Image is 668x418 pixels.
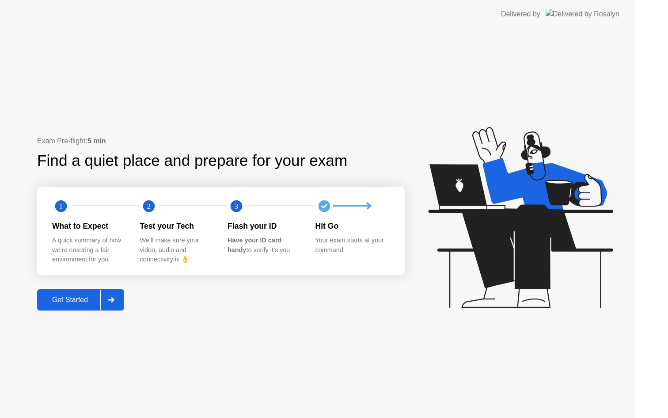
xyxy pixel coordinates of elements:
div: Your exam starts at your command [315,236,389,255]
div: Find a quiet place and prepare for your exam [37,149,349,173]
text: 1 [59,202,63,210]
button: Get Started [37,289,124,311]
div: Flash your ID [228,220,301,232]
text: 2 [147,202,150,210]
div: Get Started [40,296,100,304]
div: What to Expect [52,220,126,232]
div: Test your Tech [140,220,214,232]
div: We’ll make sure your video, audio and connectivity is 👌 [140,236,214,265]
img: Delivered by Rosalyn [546,9,619,19]
div: to verify it’s you [228,236,301,255]
b: 5 min [87,137,106,145]
div: A quick summary of how we’re ensuring a fair environment for you [52,236,126,265]
b: Have your ID card handy [228,237,281,253]
div: Hit Go [315,220,389,232]
div: Exam Pre-flight: [37,136,405,146]
div: Delivered by [501,9,540,19]
text: 3 [235,202,238,210]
